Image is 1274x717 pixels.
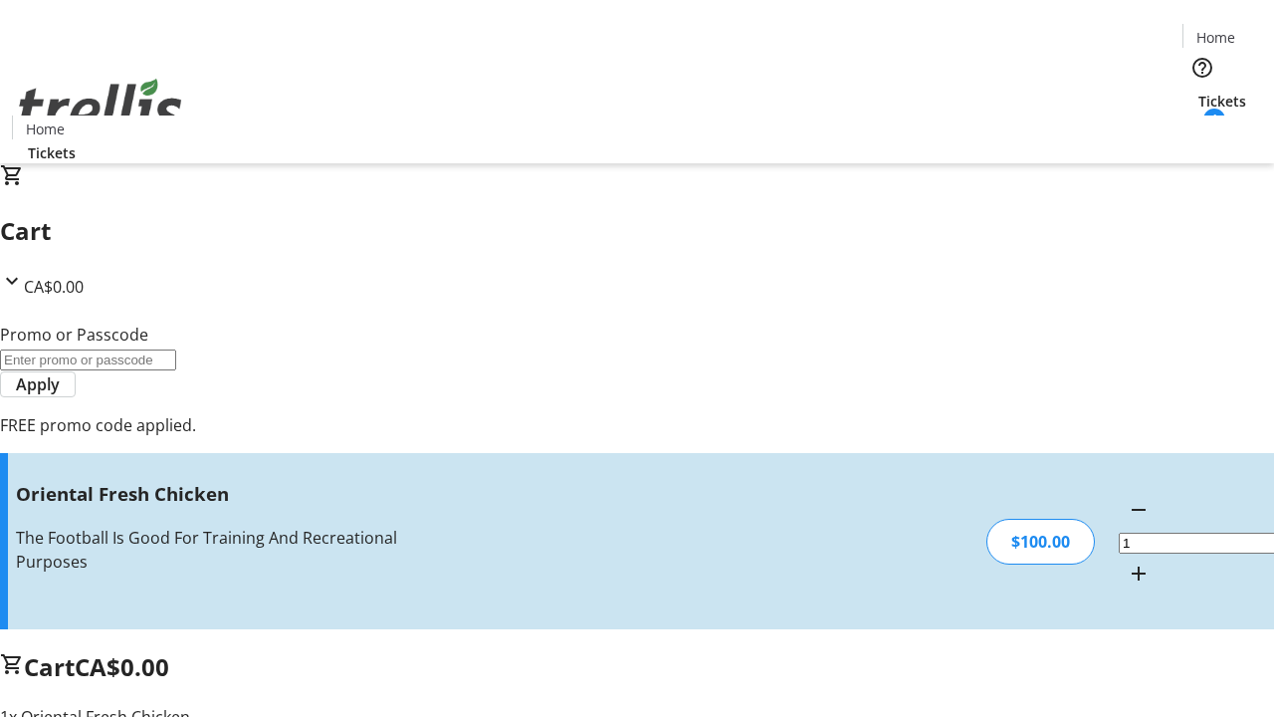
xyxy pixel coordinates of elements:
h3: Oriental Fresh Chicken [16,480,451,508]
button: Increment by one [1119,554,1159,594]
button: Decrement by one [1119,490,1159,530]
a: Tickets [12,142,92,163]
div: The Football Is Good For Training And Recreational Purposes [16,526,451,574]
span: CA$0.00 [75,650,169,683]
img: Orient E2E Organization pi57r93IVV's Logo [12,57,189,156]
span: Tickets [28,142,76,163]
span: Tickets [1198,91,1246,112]
span: Home [26,119,65,139]
button: Cart [1182,112,1222,151]
a: Home [13,119,77,139]
div: $100.00 [986,519,1095,565]
span: Apply [16,372,60,396]
a: Tickets [1182,91,1262,112]
a: Home [1183,27,1247,48]
button: Help [1182,48,1222,88]
span: Home [1196,27,1235,48]
span: CA$0.00 [24,276,84,298]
